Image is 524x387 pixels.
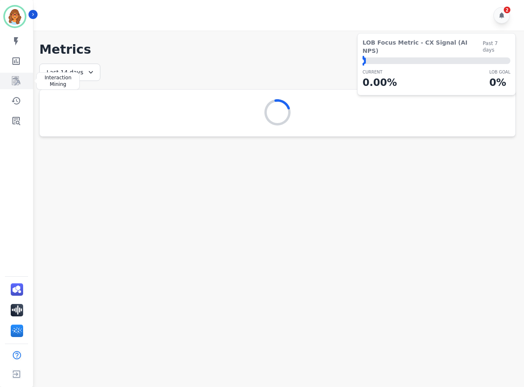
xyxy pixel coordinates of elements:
[363,69,397,75] p: CURRENT
[39,64,100,81] div: Last 14 days
[363,75,397,90] p: 0.00 %
[363,57,366,64] div: ⬤
[489,75,510,90] p: 0 %
[483,40,510,53] span: Past 7 days
[489,69,510,75] p: LOB Goal
[363,38,483,55] span: LOB Focus Metric - CX Signal (AI NPS)
[504,7,510,13] div: 2
[5,7,25,26] img: Bordered avatar
[39,42,516,57] h1: Metrics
